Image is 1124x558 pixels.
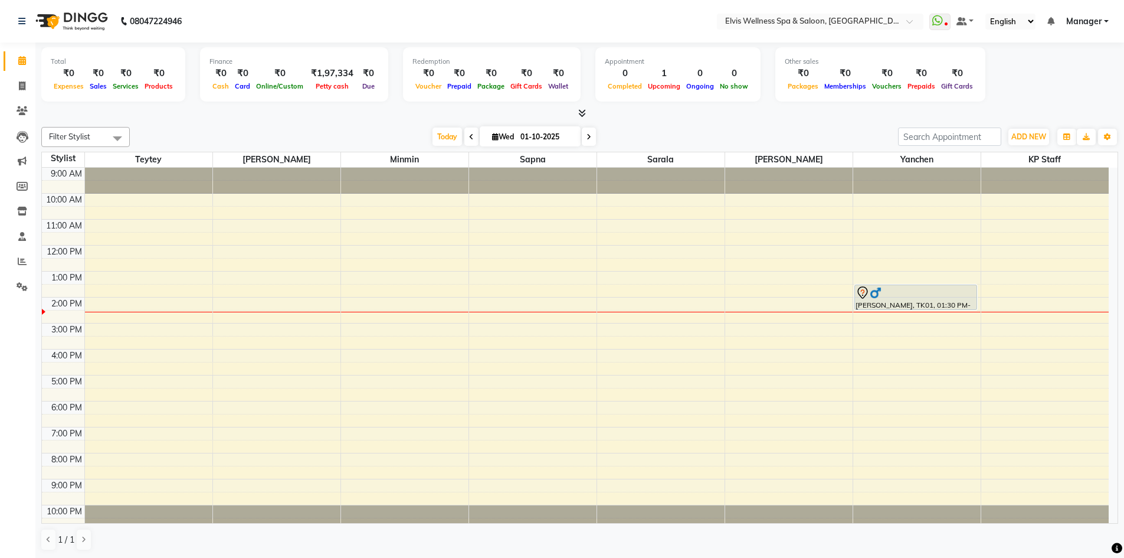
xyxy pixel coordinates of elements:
[1066,15,1102,28] span: Manager
[821,82,869,90] span: Memberships
[44,194,84,206] div: 10:00 AM
[412,67,444,80] div: ₹0
[605,82,645,90] span: Completed
[209,67,232,80] div: ₹0
[444,82,474,90] span: Prepaid
[313,82,352,90] span: Petty cash
[645,67,683,80] div: 1
[905,67,938,80] div: ₹0
[142,82,176,90] span: Products
[853,152,981,167] span: Yanchen
[785,67,821,80] div: ₹0
[869,67,905,80] div: ₹0
[51,82,87,90] span: Expenses
[869,82,905,90] span: Vouchers
[597,152,725,167] span: Sarala
[209,57,379,67] div: Finance
[253,82,306,90] span: Online/Custom
[785,82,821,90] span: Packages
[683,82,717,90] span: Ongoing
[683,67,717,80] div: 0
[209,82,232,90] span: Cash
[87,82,110,90] span: Sales
[507,82,545,90] span: Gift Cards
[545,82,571,90] span: Wallet
[49,376,84,388] div: 5:00 PM
[306,67,358,80] div: ₹1,97,334
[49,324,84,336] div: 3:00 PM
[51,67,87,80] div: ₹0
[717,67,751,80] div: 0
[938,67,976,80] div: ₹0
[605,67,645,80] div: 0
[232,82,253,90] span: Card
[432,128,462,146] span: Today
[444,67,474,80] div: ₹0
[725,152,853,167] span: [PERSON_NAME]
[110,67,142,80] div: ₹0
[605,57,751,67] div: Appointment
[49,402,84,414] div: 6:00 PM
[507,67,545,80] div: ₹0
[981,152,1109,167] span: KP Staff
[905,82,938,90] span: Prepaids
[49,350,84,362] div: 4:00 PM
[821,67,869,80] div: ₹0
[142,67,176,80] div: ₹0
[87,67,110,80] div: ₹0
[49,272,84,284] div: 1:00 PM
[44,246,84,258] div: 12:00 PM
[42,152,84,165] div: Stylist
[785,57,976,67] div: Other sales
[49,132,90,141] span: Filter Stylist
[474,82,507,90] span: Package
[1011,132,1046,141] span: ADD NEW
[358,67,379,80] div: ₹0
[938,82,976,90] span: Gift Cards
[359,82,378,90] span: Due
[855,285,977,309] div: [PERSON_NAME], TK01, 01:30 PM-02:30 PM, Massage - Swedish Massage (60 Min)
[545,67,571,80] div: ₹0
[253,67,306,80] div: ₹0
[474,67,507,80] div: ₹0
[489,132,517,141] span: Wed
[412,82,444,90] span: Voucher
[645,82,683,90] span: Upcoming
[51,57,176,67] div: Total
[232,67,253,80] div: ₹0
[517,128,576,146] input: 2025-10-01
[48,168,84,180] div: 9:00 AM
[717,82,751,90] span: No show
[341,152,468,167] span: Minmin
[49,428,84,440] div: 7:00 PM
[44,220,84,232] div: 11:00 AM
[130,5,182,38] b: 08047224946
[898,128,1001,146] input: Search Appointment
[44,505,84,518] div: 10:00 PM
[1008,129,1049,145] button: ADD NEW
[49,479,84,492] div: 9:00 PM
[213,152,340,167] span: [PERSON_NAME]
[49,298,84,310] div: 2:00 PM
[412,57,571,67] div: Redemption
[110,82,142,90] span: Services
[49,453,84,466] div: 8:00 PM
[85,152,212,167] span: Teytey
[58,534,74,546] span: 1 / 1
[469,152,597,167] span: Sapna
[30,5,111,38] img: logo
